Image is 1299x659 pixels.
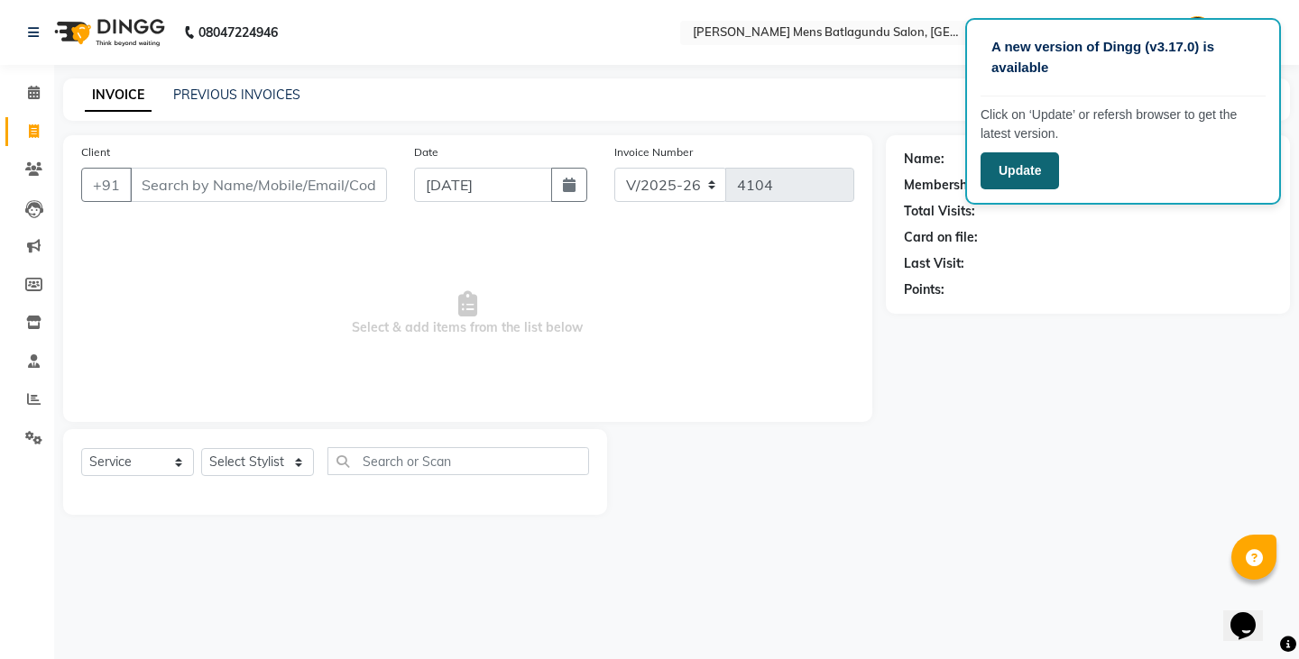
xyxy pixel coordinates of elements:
iframe: chat widget [1223,587,1281,641]
input: Search by Name/Mobile/Email/Code [130,168,387,202]
label: Client [81,144,110,160]
button: Update [981,152,1059,189]
p: A new version of Dingg (v3.17.0) is available [991,37,1255,78]
p: Click on ‘Update’ or refersh browser to get the latest version. [981,105,1266,143]
button: +91 [81,168,132,202]
label: Invoice Number [614,144,693,160]
div: Name: [904,150,944,169]
div: Last Visit: [904,254,964,273]
input: Search or Scan [327,447,589,475]
div: Card on file: [904,228,978,247]
a: INVOICE [85,79,152,112]
b: 08047224946 [198,7,278,58]
div: Membership: [904,176,982,195]
img: logo [46,7,170,58]
div: Total Visits: [904,202,975,221]
label: Date [414,144,438,160]
div: Points: [904,280,944,299]
span: Select & add items from the list below [81,224,854,404]
a: PREVIOUS INVOICES [173,87,300,103]
img: Raja [1182,16,1213,48]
